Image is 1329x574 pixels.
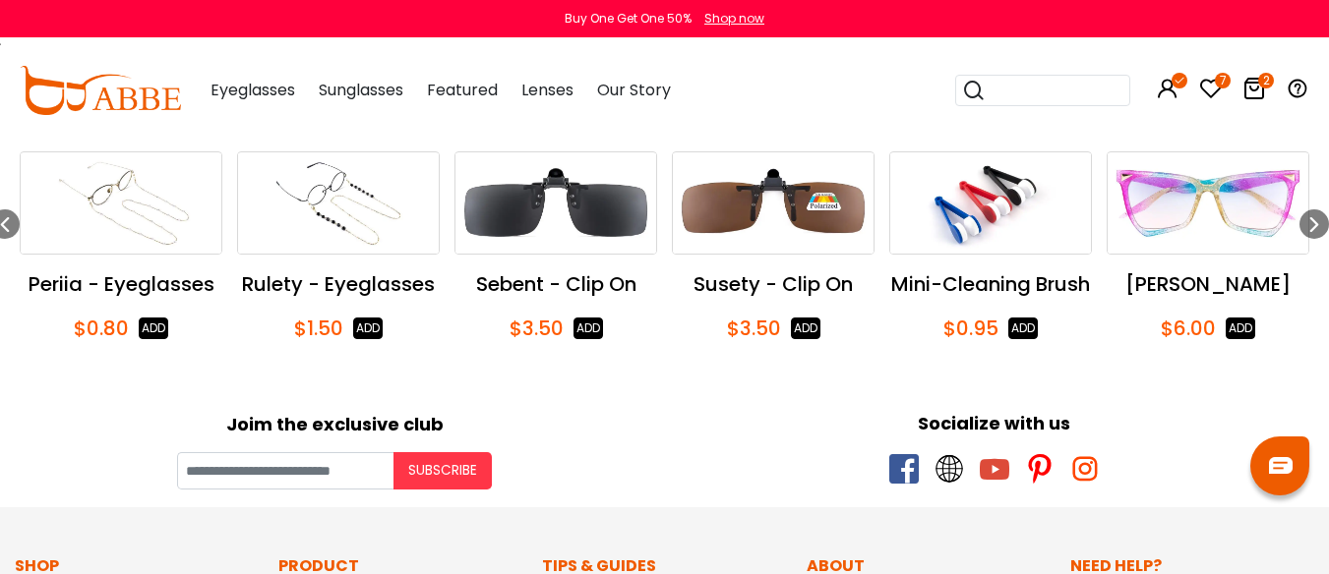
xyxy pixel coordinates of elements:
[353,317,383,339] button: ADD
[211,79,295,101] span: Eyeglasses
[177,452,393,489] input: Your email
[454,151,657,343] div: 51 / 58
[672,151,875,255] a: Susety - Clip On
[1215,73,1231,88] i: 7
[889,151,1092,255] a: Mini-Cleaning Brush
[510,314,564,343] span: $3.50
[935,454,964,484] span: twitter
[1299,209,1329,239] div: Next slide
[1242,81,1266,103] a: 2
[889,151,1092,343] div: 53 / 58
[521,79,574,101] span: Lenses
[1226,317,1255,339] button: ADD
[1199,81,1223,103] a: 7
[20,269,222,299] div: Periia - Eyeglasses Chain
[1161,314,1216,343] span: $6.00
[597,79,671,101] span: Our Story
[704,10,764,28] div: Shop now
[237,269,440,299] div: Rulety - Eyeglasses Chain
[20,151,222,255] a: Periia - Eyeglasses Chain
[672,269,875,299] div: Susety - Clip On
[139,317,168,339] button: ADD
[1107,151,1309,343] div: 54 / 58
[889,269,1092,299] div: Mini-Cleaning Brush
[889,454,919,484] span: facebook
[791,317,820,339] button: ADD
[319,79,403,101] span: Sunglasses
[454,269,657,299] div: Sebent - Clip On
[890,152,1091,254] img: Mini-Cleaning Brush
[20,66,181,115] img: abbeglasses.com
[237,151,440,343] div: 50 / 58
[21,152,221,254] img: Periia - Eyeglasses Chain
[237,151,440,255] a: Rulety - Eyeglasses Chain
[1008,317,1038,339] button: ADD
[675,410,1315,436] div: Socialize with us
[427,79,498,101] span: Featured
[943,314,998,343] span: $0.95
[1107,269,1309,299] div: [PERSON_NAME]
[455,152,656,254] img: Sebent - Clip On
[20,151,222,343] div: 49 / 58
[15,407,655,437] div: Joim the exclusive club
[727,314,781,343] span: $3.50
[393,452,492,489] button: Subscribe
[574,317,603,339] button: ADD
[294,314,343,343] span: $1.50
[454,151,657,255] a: Sebent - Clip On
[1108,152,1308,254] img: Marlena
[1107,151,1309,255] a: Marlena
[672,151,875,343] div: 52 / 58
[673,152,874,254] img: Susety - Clip On
[1070,454,1100,484] span: instagram
[695,10,764,27] a: Shop now
[1269,457,1293,474] img: chat
[238,152,439,254] img: Rulety - Eyeglasses Chain
[1025,454,1055,484] span: pinterest
[74,314,129,343] span: $0.80
[1258,73,1274,88] i: 2
[565,10,692,28] div: Buy One Get One 50%
[980,454,1009,484] span: youtube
